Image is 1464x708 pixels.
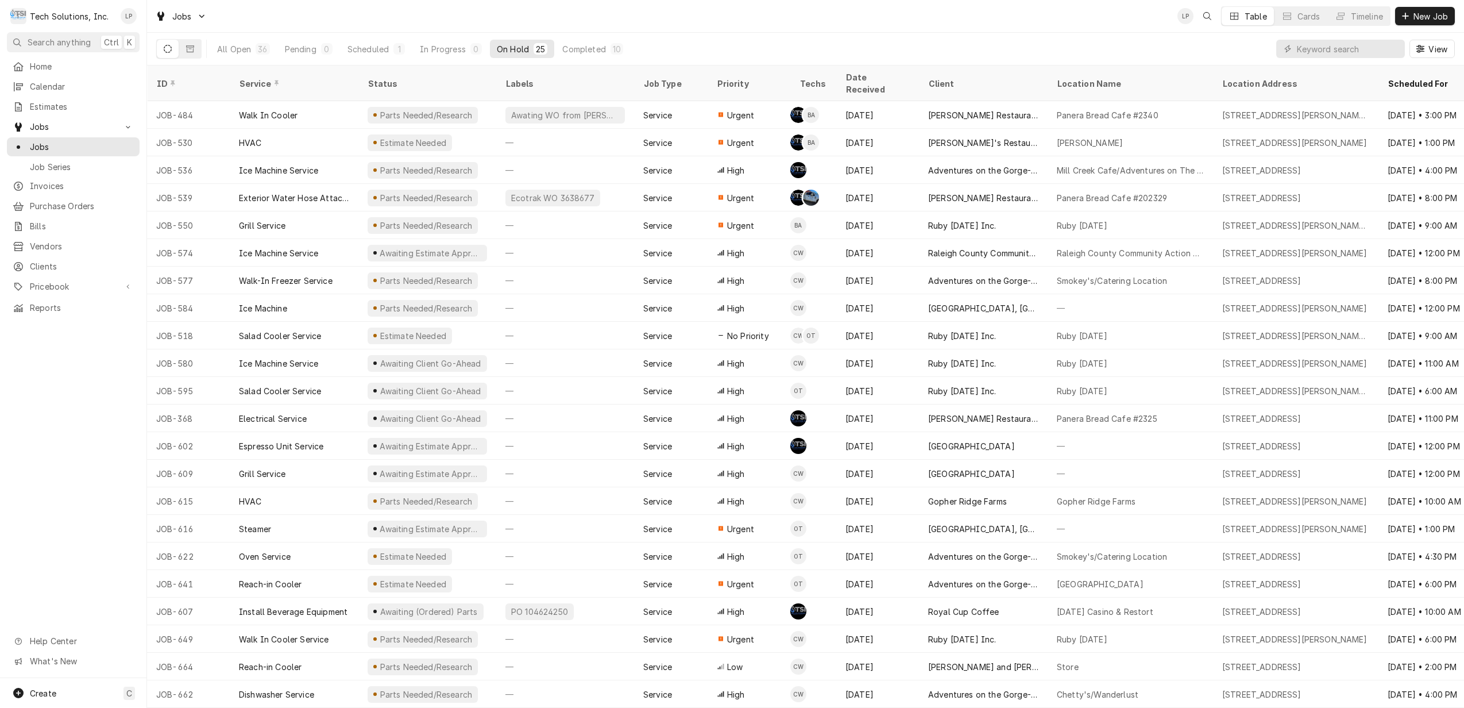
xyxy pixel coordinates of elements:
[239,357,318,370] div: Ice Machine Service
[1411,10,1450,22] span: New Job
[928,275,1038,287] div: Adventures on the Gorge-Aramark Destinations
[790,438,806,454] div: AF
[928,192,1038,204] div: [PERSON_NAME] Restaurant Group
[790,355,806,371] div: Coleton Wallace's Avatar
[7,176,140,195] a: Invoices
[790,548,806,564] div: OT
[7,217,140,236] a: Bills
[790,410,806,426] div: SB
[1395,7,1455,25] button: New Job
[836,487,919,515] div: [DATE]
[727,468,745,480] span: High
[836,515,919,542] div: [DATE]
[836,349,919,377] div: [DATE]
[803,190,819,206] div: JP
[727,495,745,507] span: High
[1222,164,1301,176] div: [STREET_ADDRESS]
[928,523,1038,535] div: [GEOGRAPHIC_DATA], [GEOGRAPHIC_DATA]
[496,322,634,349] div: —
[799,78,827,90] div: Techs
[790,438,806,454] div: Austin Fox's Avatar
[1222,220,1369,232] div: [STREET_ADDRESS][PERSON_NAME][PERSON_NAME]
[496,349,634,377] div: —
[147,460,230,487] div: JOB-609
[727,275,745,287] span: High
[836,101,919,129] div: [DATE]
[790,190,806,206] div: AF
[1222,78,1367,90] div: Location Address
[1222,275,1301,287] div: [STREET_ADDRESS]
[378,302,473,314] div: Parts Needed/Research
[496,156,634,184] div: —
[126,687,132,699] span: C
[239,247,318,259] div: Ice Machine Service
[378,137,447,149] div: Estimate Needed
[643,78,698,90] div: Job Type
[790,465,806,482] div: Coleton Wallace's Avatar
[643,440,672,452] div: Service
[147,294,230,322] div: JOB-584
[147,267,230,294] div: JOB-577
[30,655,133,667] span: What's New
[156,78,218,90] div: ID
[127,36,132,48] span: K
[562,43,605,55] div: Completed
[727,302,745,314] span: High
[147,487,230,515] div: JOB-615
[378,440,482,452] div: Awaiting Estimate Approval
[7,277,140,296] a: Go to Pricebook
[643,192,672,204] div: Service
[7,298,140,317] a: Reports
[147,156,230,184] div: JOB-536
[536,43,545,55] div: 25
[836,239,919,267] div: [DATE]
[790,107,806,123] div: AF
[727,109,754,121] span: Urgent
[239,330,321,342] div: Salad Cooler Service
[10,8,26,24] div: T
[378,220,473,232] div: Parts Needed/Research
[104,36,119,48] span: Ctrl
[7,157,140,176] a: Job Series
[378,247,482,259] div: Awaiting Estimate Approval
[790,162,806,178] div: SB
[803,107,819,123] div: BA
[727,164,745,176] span: High
[803,107,819,123] div: Brian Alexander's Avatar
[496,129,634,156] div: —
[1048,515,1213,542] div: —
[7,97,140,116] a: Estimates
[790,300,806,316] div: CW
[172,10,192,22] span: Jobs
[378,192,473,204] div: Parts Needed/Research
[368,78,485,90] div: Status
[790,383,806,399] div: OT
[790,245,806,261] div: Coleton Wallace's Avatar
[378,495,473,507] div: Parts Needed/Research
[150,7,211,26] a: Go to Jobs
[1426,43,1450,55] span: View
[727,523,754,535] span: Urgent
[1177,8,1193,24] div: Lisa Paschal's Avatar
[928,247,1038,259] div: Raleigh County Community Action Association
[1222,192,1301,204] div: [STREET_ADDRESS]
[496,432,634,460] div: —
[643,302,672,314] div: Service
[378,275,473,287] div: Parts Needed/Research
[790,328,806,344] div: Coleton Wallace's Avatar
[836,294,919,322] div: [DATE]
[790,548,806,564] div: Otis Tooley's Avatar
[790,300,806,316] div: Coleton Wallace's Avatar
[323,43,330,55] div: 0
[1057,109,1158,121] div: Panera Bread Cafe #2340
[239,413,307,425] div: Electrical Service
[643,137,672,149] div: Service
[30,180,134,192] span: Invoices
[836,322,919,349] div: [DATE]
[727,357,745,370] span: High
[378,385,482,397] div: Awaiting Client Go-Ahead
[790,465,806,482] div: CW
[7,77,140,96] a: Calendar
[1048,460,1213,487] div: —
[803,190,819,206] div: Joe Paschal's Avatar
